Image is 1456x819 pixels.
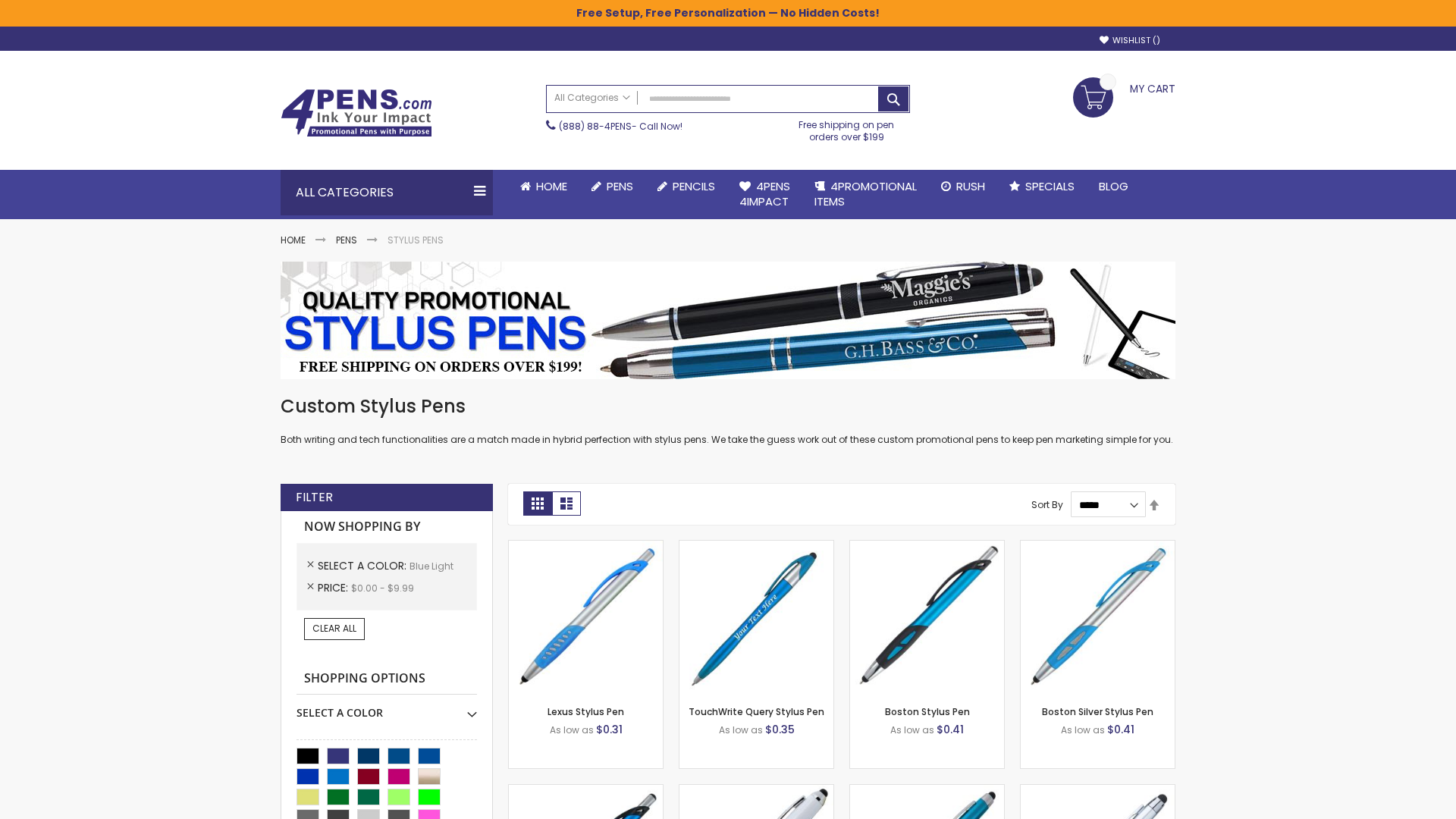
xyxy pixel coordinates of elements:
[765,722,795,737] span: $0.35
[1087,170,1141,203] a: Blog
[719,723,763,736] span: As low as
[281,234,306,246] a: Home
[336,234,357,246] a: Pens
[1107,722,1134,737] span: $0.41
[509,541,663,695] img: Lexus Stylus Pen-Blue - Light
[318,558,409,573] span: Select A Color
[937,722,964,737] span: $0.41
[548,705,624,718] a: Lexus Stylus Pen
[997,170,1087,203] a: Specials
[312,622,356,635] span: Clear All
[645,170,727,203] a: Pencils
[351,582,414,595] span: $0.00 - $9.99
[1021,784,1175,797] a: Silver Cool Grip Stylus Pen-Blue - Light
[727,170,802,219] a: 4Pens4impact
[554,92,630,104] span: All Categories
[783,113,911,143] div: Free shipping on pen orders over $199
[673,178,715,194] span: Pencils
[304,618,365,639] a: Clear All
[281,394,1175,447] div: Both writing and tech functionalities are a match made in hybrid perfection with stylus pens. We ...
[679,784,833,797] a: Kimberly Logo Stylus Pens-LT-Blue
[850,541,1004,695] img: Boston Stylus Pen-Blue - Light
[956,178,985,194] span: Rush
[929,170,997,203] a: Rush
[559,120,632,133] a: (888) 88-4PENS
[1042,705,1153,718] a: Boston Silver Stylus Pen
[607,178,633,194] span: Pens
[318,580,351,595] span: Price
[1100,35,1160,46] a: Wishlist
[281,262,1175,379] img: Stylus Pens
[579,170,645,203] a: Pens
[281,394,1175,419] h1: Custom Stylus Pens
[550,723,594,736] span: As low as
[509,540,663,553] a: Lexus Stylus Pen-Blue - Light
[850,784,1004,797] a: Lory Metallic Stylus Pen-Blue - Light
[802,170,929,219] a: 4PROMOTIONALITEMS
[536,178,567,194] span: Home
[679,541,833,695] img: TouchWrite Query Stylus Pen-Blue Light
[508,170,579,203] a: Home
[297,695,477,720] div: Select A Color
[297,663,477,695] strong: Shopping Options
[1021,541,1175,695] img: Boston Silver Stylus Pen-Blue - Light
[850,540,1004,553] a: Boston Stylus Pen-Blue - Light
[689,705,824,718] a: TouchWrite Query Stylus Pen
[890,723,934,736] span: As low as
[1031,498,1063,511] label: Sort By
[1021,540,1175,553] a: Boston Silver Stylus Pen-Blue - Light
[547,86,638,111] a: All Categories
[559,120,682,133] span: - Call Now!
[509,784,663,797] a: Lexus Metallic Stylus Pen-Blue - Light
[297,511,477,543] strong: Now Shopping by
[1061,723,1105,736] span: As low as
[679,540,833,553] a: TouchWrite Query Stylus Pen-Blue Light
[1099,178,1128,194] span: Blog
[281,170,493,215] div: All Categories
[523,491,552,516] strong: Grid
[281,89,432,137] img: 4Pens Custom Pens and Promotional Products
[1025,178,1075,194] span: Specials
[739,178,790,209] span: 4Pens 4impact
[296,489,333,506] strong: Filter
[409,560,453,573] span: Blue Light
[596,722,623,737] span: $0.31
[814,178,917,209] span: 4PROMOTIONAL ITEMS
[388,234,444,246] strong: Stylus Pens
[885,705,970,718] a: Boston Stylus Pen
